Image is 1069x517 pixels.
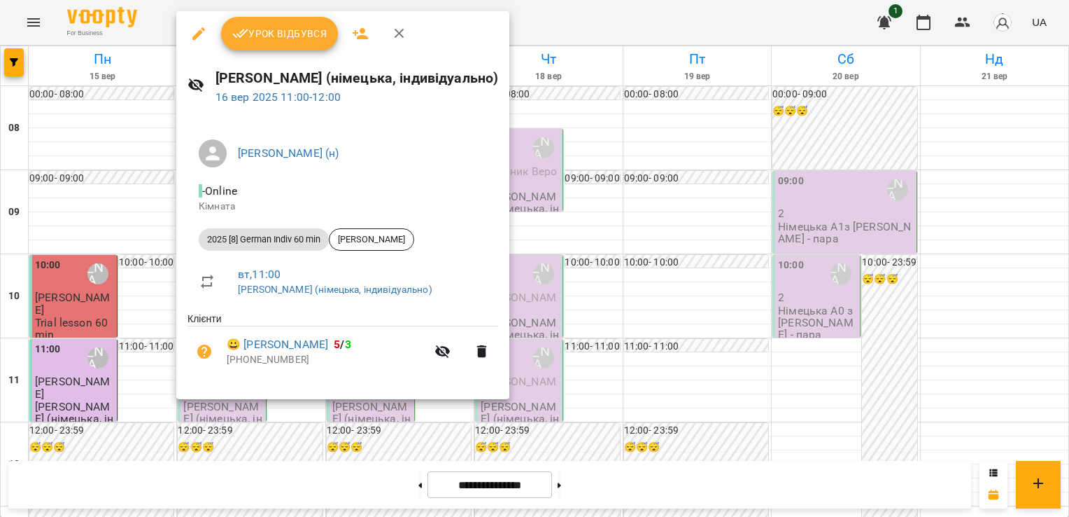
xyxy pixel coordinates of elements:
[238,146,339,160] a: [PERSON_NAME] (н)
[221,17,339,50] button: Урок відбувся
[199,184,240,198] span: - Online
[187,312,498,382] ul: Клієнти
[334,338,351,351] b: /
[232,25,327,42] span: Урок відбувся
[187,335,221,368] button: Візит ще не сплачено. Додати оплату?
[227,336,328,353] a: 😀 [PERSON_NAME]
[215,67,499,89] h6: [PERSON_NAME] (німецька, індивідуально)
[238,284,432,295] a: [PERSON_NAME] (німецька, індивідуально)
[330,233,413,246] span: [PERSON_NAME]
[227,353,426,367] p: [PHONE_NUMBER]
[238,268,281,281] a: вт , 11:00
[199,233,329,246] span: 2025 [8] German Indiv 60 min
[199,200,487,214] p: Кімната
[215,90,341,104] a: 16 вер 2025 11:00-12:00
[345,338,351,351] span: 3
[329,228,414,251] div: [PERSON_NAME]
[334,338,340,351] span: 5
